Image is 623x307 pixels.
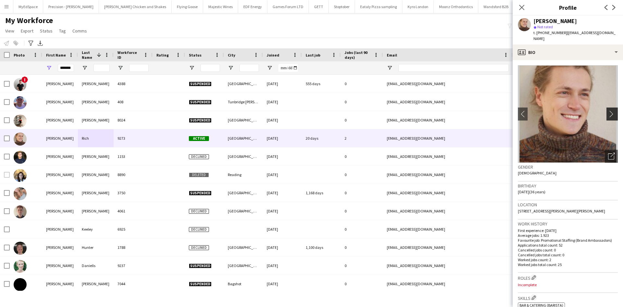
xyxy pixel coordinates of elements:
[78,257,114,275] div: Daniells
[189,173,209,177] span: Deleted
[13,0,43,13] button: MyEdSpace
[42,257,78,275] div: [PERSON_NAME]
[224,147,263,165] div: [GEOGRAPHIC_DATA]
[224,129,263,147] div: [GEOGRAPHIC_DATA]
[263,93,302,111] div: [DATE]
[117,50,141,60] span: Workforce ID
[383,75,513,93] div: [EMAIL_ADDRESS][DOMAIN_NAME]
[341,257,383,275] div: 0
[117,65,123,71] button: Open Filter Menu
[228,53,235,58] span: City
[383,238,513,256] div: [EMAIL_ADDRESS][DOMAIN_NAME]
[114,147,153,165] div: 1153
[42,111,78,129] div: [PERSON_NAME]
[114,75,153,93] div: 4388
[14,151,27,164] img: Charlie Myers
[341,111,383,129] div: 0
[78,129,114,147] div: Rich
[114,275,153,293] div: 7044
[518,248,618,252] p: Cancelled jobs count: 0
[228,65,234,71] button: Open Filter Menu
[605,150,618,163] div: Open photos pop-in
[27,39,35,47] app-action-btn: Advanced filters
[309,0,329,13] button: GETT
[42,220,78,238] div: [PERSON_NAME]
[114,93,153,111] div: 408
[518,65,618,163] img: Crew avatar or photo
[383,184,513,202] div: [EMAIL_ADDRESS][DOMAIN_NAME]
[513,45,623,60] div: Bio
[518,233,618,238] p: Average jobs: 1.923
[14,187,27,200] img: Charlie Marie
[42,238,78,256] div: [PERSON_NAME]
[341,238,383,256] div: 0
[14,96,27,109] img: Charlie Vernon
[341,129,383,147] div: 2
[518,294,618,301] h3: Skills
[383,275,513,293] div: [EMAIL_ADDRESS][DOMAIN_NAME]
[383,147,513,165] div: [EMAIL_ADDRESS][DOMAIN_NAME]
[383,111,513,129] div: [EMAIL_ADDRESS][DOMAIN_NAME]
[99,0,172,13] button: [PERSON_NAME] Chicken and Shakes
[518,202,618,208] h3: Location
[383,166,513,184] div: [EMAIL_ADDRESS][DOMAIN_NAME]
[4,172,10,178] input: Row Selection is disabled for this row (unchecked)
[189,53,202,58] span: Status
[224,111,263,129] div: [GEOGRAPHIC_DATA]
[189,209,209,214] span: Declined
[434,0,478,13] button: Moonz Orthodontics
[224,75,263,93] div: [GEOGRAPHIC_DATA]
[518,257,618,262] p: Worked jobs count: 2
[114,238,153,256] div: 1788
[189,191,212,196] span: Suspended
[14,169,27,182] img: Charlie McLean
[329,0,355,13] button: Stoptober
[58,64,74,72] input: First Name Filter Input
[78,202,114,220] div: [PERSON_NAME]
[36,39,44,47] app-action-btn: Export XLSX
[14,260,27,273] img: Charlie Daniells
[189,65,195,71] button: Open Filter Menu
[72,28,87,34] span: Comms
[239,64,259,72] input: City Filter Input
[341,275,383,293] div: 0
[46,65,52,71] button: Open Filter Menu
[78,275,114,293] div: [PERSON_NAME]
[341,202,383,220] div: 0
[14,278,27,291] img: Charlie Cox
[341,75,383,93] div: 0
[189,245,209,250] span: Declined
[267,53,279,58] span: Joined
[156,53,169,58] span: Rating
[263,111,302,129] div: [DATE]
[189,100,212,105] span: Suspended
[224,275,263,293] div: Bagshot
[478,0,514,13] button: Wandsford B2B
[518,189,545,194] span: [DATE] (36 years)
[78,220,114,238] div: Keeley
[114,202,153,220] div: 4061
[78,111,114,129] div: [PERSON_NAME]
[172,0,203,13] button: Flying Goose
[263,129,302,147] div: [DATE]
[341,147,383,165] div: 0
[513,3,623,12] h3: Profile
[59,28,66,34] span: Tag
[78,93,114,111] div: [PERSON_NAME]
[189,82,212,86] span: Suspended
[78,75,114,93] div: [PERSON_NAME]
[306,53,320,58] span: Last job
[42,166,78,184] div: [PERSON_NAME]
[82,50,94,60] span: Last Name
[518,252,618,257] p: Cancelled jobs total count: 0
[263,184,302,202] div: [DATE]
[398,64,509,72] input: Email Filter Input
[114,166,153,184] div: 8890
[78,166,114,184] div: [PERSON_NAME]
[18,27,36,35] a: Export
[189,118,212,123] span: Suspended
[224,202,263,220] div: [GEOGRAPHIC_DATA]
[21,76,28,83] span: !
[114,220,153,238] div: 6925
[383,257,513,275] div: [EMAIL_ADDRESS][DOMAIN_NAME]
